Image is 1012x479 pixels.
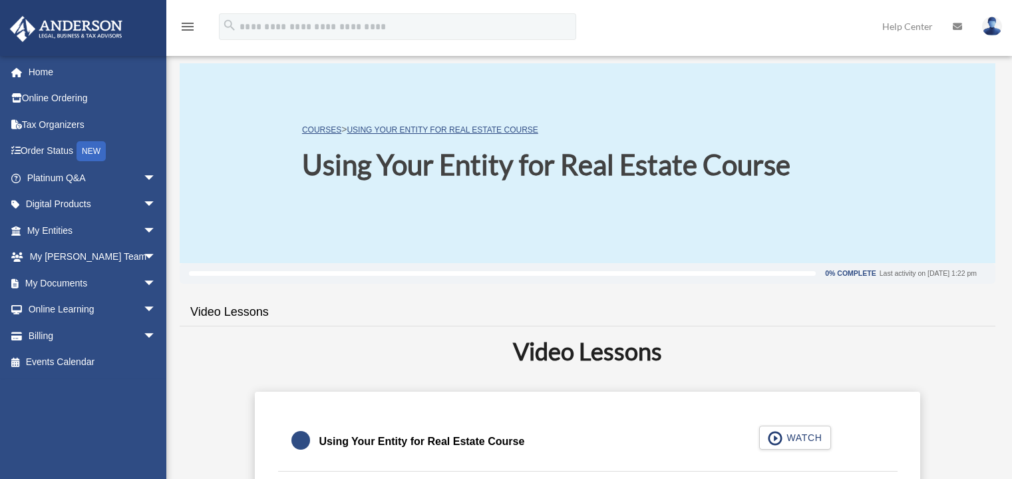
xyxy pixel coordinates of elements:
div: Last activity on [DATE] 1:22 pm [880,270,977,277]
a: My [PERSON_NAME] Teamarrow_drop_down [9,244,176,270]
span: arrow_drop_down [143,296,170,324]
a: My Entitiesarrow_drop_down [9,217,176,244]
h1: Using Your Entity for Real Estate Course [302,145,790,185]
a: Home [9,59,176,85]
a: COURSES [302,125,341,135]
a: Using Your Entity for Real Estate Course WATCH [291,426,884,458]
a: My Documentsarrow_drop_down [9,270,176,296]
img: Anderson Advisors Platinum Portal [6,16,126,42]
span: arrow_drop_down [143,270,170,297]
div: NEW [77,141,106,161]
a: Events Calendar [9,349,176,376]
div: 0% Complete [825,270,876,277]
a: Digital Productsarrow_drop_down [9,191,176,218]
span: arrow_drop_down [143,165,170,192]
a: Using Your Entity for Real Estate Course [347,125,538,135]
img: User Pic [982,17,1002,36]
span: arrow_drop_down [143,191,170,219]
a: Online Ordering [9,85,176,112]
a: Online Learningarrow_drop_down [9,296,176,323]
a: Video Lessons [180,293,279,331]
button: WATCH [759,426,831,450]
a: Platinum Q&Aarrow_drop_down [9,165,176,191]
h2: Video Lessons [188,334,987,368]
a: menu [180,23,196,35]
span: WATCH [782,431,822,444]
span: arrow_drop_down [143,322,170,350]
a: Tax Organizers [9,111,176,138]
p: > [302,121,790,138]
span: arrow_drop_down [143,244,170,271]
i: search [222,18,237,33]
div: Using Your Entity for Real Estate Course [319,432,525,451]
a: Order StatusNEW [9,138,176,165]
a: Billingarrow_drop_down [9,322,176,349]
i: menu [180,19,196,35]
span: arrow_drop_down [143,217,170,244]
